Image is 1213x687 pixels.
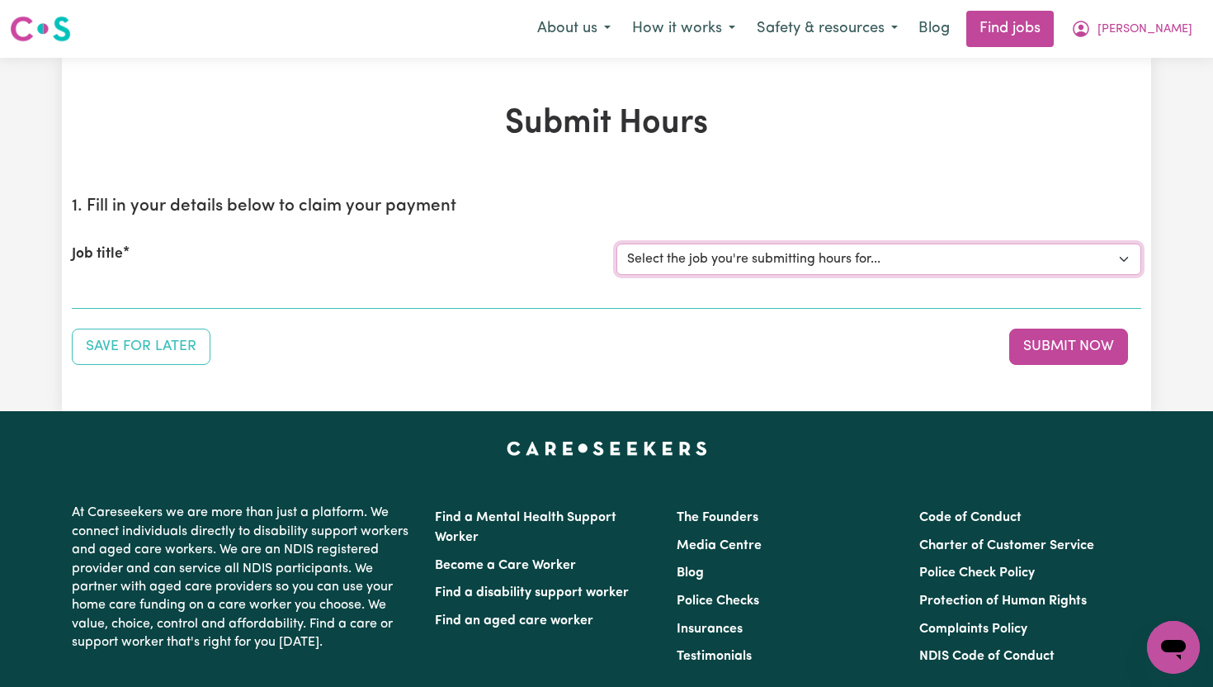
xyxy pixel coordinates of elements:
[677,623,743,636] a: Insurances
[621,12,746,46] button: How it works
[507,441,707,454] a: Careseekers home page
[435,559,576,572] a: Become a Care Worker
[909,11,960,47] a: Blog
[526,12,621,46] button: About us
[1060,12,1203,46] button: My Account
[677,539,762,552] a: Media Centre
[919,539,1094,552] a: Charter of Customer Service
[72,329,210,365] button: Save your job report
[677,566,704,580] a: Blog
[919,595,1087,608] a: Protection of Human Rights
[10,10,71,48] a: Careseekers logo
[746,12,909,46] button: Safety & resources
[72,497,415,658] p: At Careseekers we are more than just a platform. We connect individuals directly to disability su...
[919,566,1035,580] a: Police Check Policy
[919,623,1027,636] a: Complaints Policy
[1009,329,1128,365] button: Submit your job report
[919,650,1055,663] a: NDIS Code of Conduct
[677,595,759,608] a: Police Checks
[677,511,758,524] a: The Founders
[919,511,1022,524] a: Code of Conduct
[1097,21,1192,39] span: [PERSON_NAME]
[72,244,123,265] label: Job title
[435,511,616,544] a: Find a Mental Health Support Worker
[677,650,752,663] a: Testimonials
[435,586,629,599] a: Find a disability support worker
[966,11,1054,47] a: Find jobs
[435,614,593,628] a: Find an aged care worker
[1147,621,1200,674] iframe: Button to launch messaging window
[10,14,71,44] img: Careseekers logo
[72,197,1141,217] h2: 1. Fill in your details below to claim your payment
[72,104,1141,144] h1: Submit Hours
